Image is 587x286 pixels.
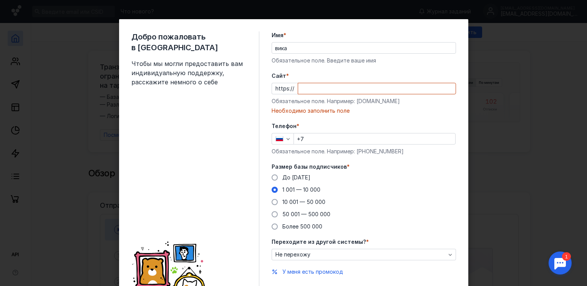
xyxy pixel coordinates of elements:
span: Добро пожаловать в [GEOGRAPHIC_DATA] [131,31,247,53]
span: Cайт [272,72,286,80]
span: До [DATE] [282,174,310,181]
span: 50 001 — 500 000 [282,211,330,217]
span: Размер базы подписчиков [272,163,347,171]
span: У меня есть промокод [282,268,343,275]
button: У меня есть промокод [282,268,343,276]
div: Обязательное поле. Например: [PHONE_NUMBER] [272,148,456,155]
div: 1 [17,5,26,13]
span: Имя [272,31,284,39]
span: Более 500 000 [282,223,322,230]
span: Телефон [272,122,297,130]
span: Не перехожу [275,251,310,258]
span: 10 001 — 50 000 [282,199,325,205]
div: Необходимо заполнить поле [272,107,456,115]
span: Переходите из другой системы? [272,238,366,246]
div: Обязательное поле. Например: [DOMAIN_NAME] [272,97,456,105]
span: Чтобы мы могли предоставить вам индивидуальную поддержку, расскажите немного о себе [131,59,247,87]
div: Обязательное поле. Введите ваше имя [272,57,456,64]
span: 1 001 — 10 000 [282,186,320,193]
button: Не перехожу [272,249,456,260]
